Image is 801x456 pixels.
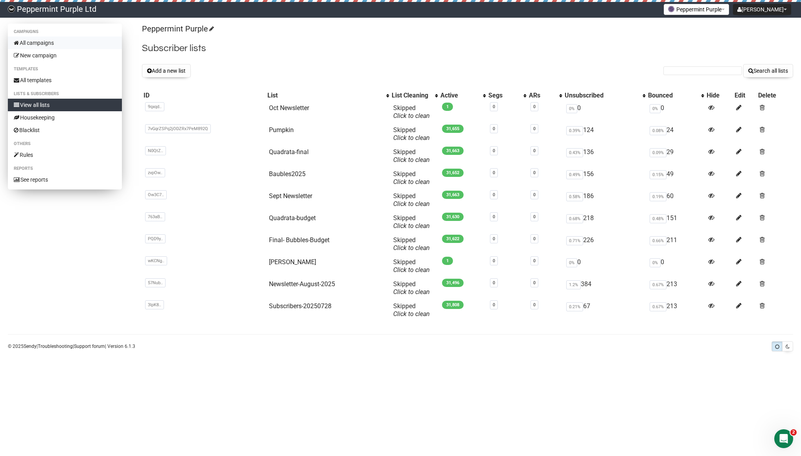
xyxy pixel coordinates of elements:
[145,102,164,111] span: 9qxqd..
[74,344,105,349] a: Support forum
[393,236,430,252] span: Skipped
[668,6,674,12] img: 1.png
[442,301,464,309] span: 31,808
[269,214,316,222] a: Quadrata-budget
[563,211,646,233] td: 218
[743,64,793,77] button: Search all lists
[646,167,705,189] td: 49
[493,280,495,285] a: 0
[646,299,705,321] td: 213
[566,236,583,245] span: 0.71%
[8,6,15,13] img: 8e84c496d3b51a6c2b78e42e4056443a
[563,233,646,255] td: 226
[646,90,705,101] th: Bounced: No sort applied, activate to apply an ascending sort
[533,104,536,109] a: 0
[393,310,430,318] a: Click to clean
[563,90,646,101] th: Unsubscribed: No sort applied, activate to apply an ascending sort
[566,258,577,267] span: 0%
[442,235,464,243] span: 31,622
[145,300,164,309] span: 3IpK8..
[439,90,487,101] th: Active: No sort applied, activate to apply an ascending sort
[707,92,731,99] div: Hide
[38,344,73,349] a: Troubleshooting
[493,236,495,241] a: 0
[566,104,577,113] span: 0%
[8,37,122,49] a: All campaigns
[144,92,264,99] div: ID
[442,191,464,199] span: 31,663
[493,302,495,307] a: 0
[566,192,583,201] span: 0.58%
[650,302,667,311] span: 0.67%
[142,90,266,101] th: ID: No sort applied, sorting is disabled
[393,156,430,164] a: Click to clean
[393,200,430,208] a: Click to clean
[269,258,316,266] a: [PERSON_NAME]
[493,170,495,175] a: 0
[269,104,309,112] a: Oct Newsletter
[563,189,646,211] td: 186
[563,255,646,277] td: 0
[533,170,536,175] a: 0
[563,299,646,321] td: 67
[650,192,667,201] span: 0.19%
[646,211,705,233] td: 151
[664,4,729,15] button: Peppermint Purple
[566,126,583,135] span: 0.39%
[493,104,495,109] a: 0
[393,134,430,142] a: Click to clean
[145,234,166,243] span: PQD9y..
[142,24,213,33] a: Peppermint Purple
[393,178,430,186] a: Click to clean
[269,192,312,200] a: Sept Newsletter
[735,92,755,99] div: Edit
[650,214,667,223] span: 0.48%
[646,255,705,277] td: 0
[566,148,583,157] span: 0.43%
[650,126,667,135] span: 0.08%
[533,236,536,241] a: 0
[8,149,122,161] a: Rules
[8,89,122,99] li: Lists & subscribers
[142,41,793,55] h2: Subscriber lists
[563,167,646,189] td: 156
[393,222,430,230] a: Click to clean
[8,49,122,62] a: New campaign
[8,164,122,173] li: Reports
[563,145,646,167] td: 136
[533,258,536,263] a: 0
[566,280,581,289] span: 1.2%
[493,214,495,219] a: 0
[733,4,791,15] button: [PERSON_NAME]
[267,92,382,99] div: List
[648,92,698,99] div: Bounced
[393,148,430,164] span: Skipped
[563,277,646,299] td: 384
[390,90,439,101] th: List Cleaning: No sort applied, activate to apply an ascending sort
[566,302,583,311] span: 0.21%
[142,64,191,77] button: Add a new list
[646,189,705,211] td: 60
[493,192,495,197] a: 0
[269,126,294,134] a: Pumpkin
[442,213,464,221] span: 31,630
[790,429,797,436] span: 2
[145,124,211,133] span: 7vGqrZSPq2jODZRx7PeM892Q
[393,280,430,296] span: Skipped
[533,280,536,285] a: 0
[8,27,122,37] li: Campaigns
[145,168,165,177] span: zvpOw..
[442,147,464,155] span: 31,663
[145,146,166,155] span: N0QtZ..
[269,148,309,156] a: Quadrata-final
[393,104,430,120] span: Skipped
[393,170,430,186] span: Skipped
[650,104,661,113] span: 0%
[533,126,536,131] a: 0
[774,429,793,448] iframe: Intercom live chat
[269,236,330,244] a: Final- Bubbles-Budget
[393,112,430,120] a: Click to clean
[393,244,430,252] a: Click to clean
[646,145,705,167] td: 29
[757,90,793,101] th: Delete: No sort applied, sorting is disabled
